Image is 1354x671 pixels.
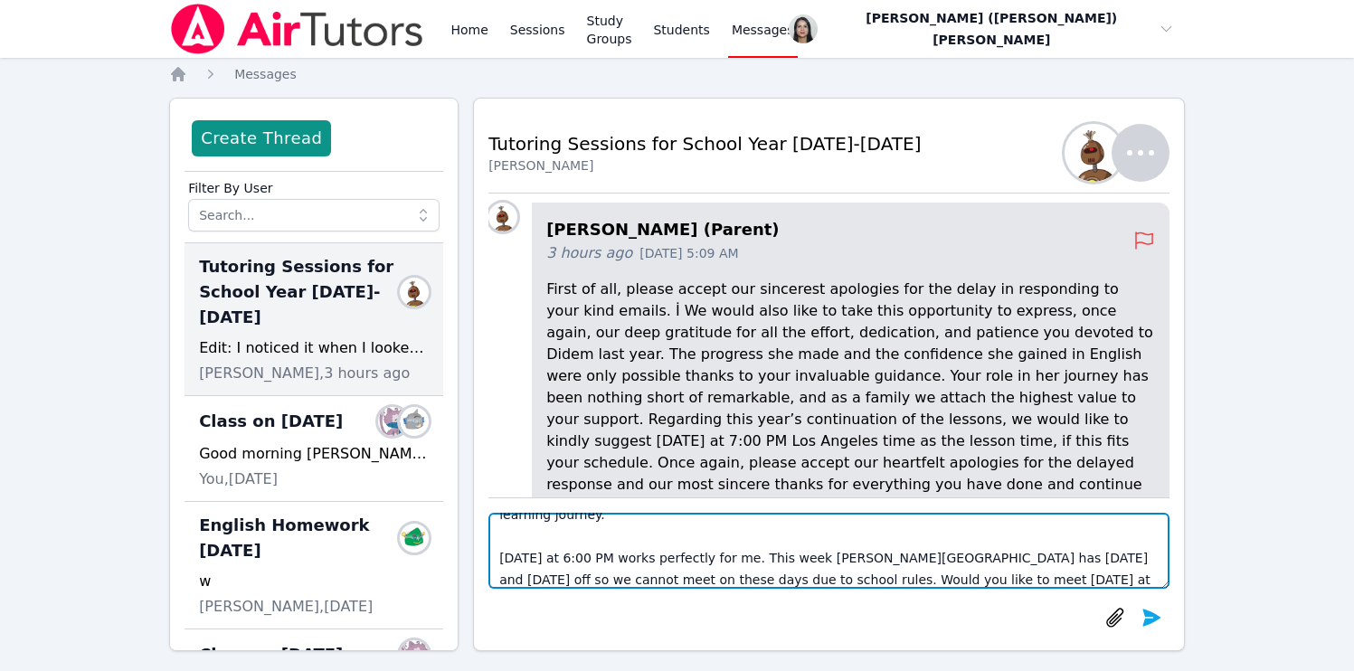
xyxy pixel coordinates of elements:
img: Yukito Wakasugi [400,524,429,553]
img: Abdulkerim Tas [1065,124,1122,182]
div: [PERSON_NAME] [488,156,921,175]
span: [PERSON_NAME], 3 hours ago [199,363,410,384]
span: Class on [DATE] [199,409,343,434]
div: w [199,571,429,592]
p: First of all, please accept our sincerest apologies for the delay in responding to your kind emai... [546,279,1155,539]
span: [PERSON_NAME], [DATE] [199,596,373,618]
span: Class on [DATE] [199,642,343,667]
span: 3 hours ago [546,242,632,264]
img: Abdulkerim Tas [488,203,517,232]
textarea: Good afternoon [PERSON_NAME]. Thank you so much for your kind words. I truly appreciate your mess... [488,513,1169,589]
span: English Homework [DATE] [199,513,407,563]
div: Edit: I noticed it when I looked at your calendar again. [DATE] is 6:00 pm for us. Thanks again. [199,337,429,359]
button: Create Thread [192,120,331,156]
img: Alexey Tumanov [400,407,429,436]
img: Abdulkerim Tas [400,278,429,307]
h4: [PERSON_NAME] (Parent) [546,217,1133,242]
img: Varvara Tumanova [400,640,429,669]
a: Messages [234,65,297,83]
h2: Tutoring Sessions for School Year [DATE]-[DATE] [488,131,921,156]
span: Messages [732,21,794,39]
div: English Homework [DATE]Yukito Wakasugiw[PERSON_NAME],[DATE] [185,502,443,629]
div: Tutoring Sessions for School Year [DATE]-[DATE]Abdulkerim TasEdit: I noticed it when I looked at ... [185,243,443,396]
button: Abdulkerim Tas [1075,124,1169,182]
img: Varvara Tumanova [378,407,407,436]
span: Messages [234,67,297,81]
img: Air Tutors [169,4,425,54]
span: [DATE] 5:09 AM [639,244,738,262]
div: Class on [DATE]Varvara TumanovaAlexey TumanovGood morning [PERSON_NAME]. I hope you’re doing well... [185,396,443,502]
label: Filter By User [188,172,440,199]
input: Search... [188,199,440,232]
div: Good morning [PERSON_NAME]. I hope you’re doing well. I noticed you canceled [DATE] session. You ... [199,443,429,465]
nav: Breadcrumb [169,65,1185,83]
span: Tutoring Sessions for School Year [DATE]-[DATE] [199,254,407,330]
span: You, [DATE] [199,468,278,490]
